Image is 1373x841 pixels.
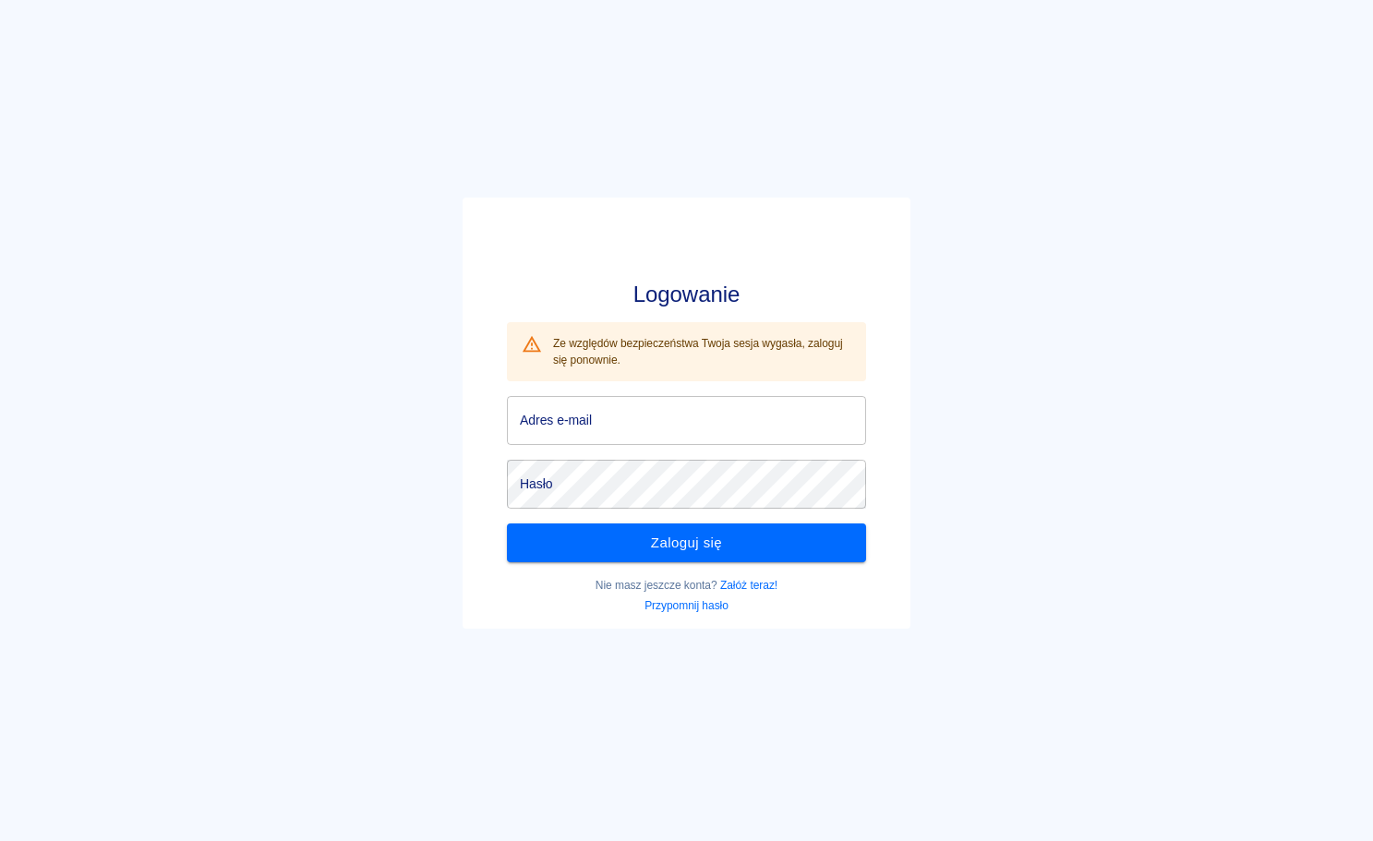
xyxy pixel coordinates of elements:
button: Zaloguj się [507,523,866,562]
div: Ze względów bezpieczeństwa Twoja sesja wygasła, zaloguj się ponownie. [553,328,851,376]
img: Renthelp logo [621,227,751,261]
a: Załóż teraz! [720,579,777,592]
a: Przypomnij hasło [644,599,729,612]
h3: Logowanie [507,282,866,307]
p: Nie masz jeszcze konta? [507,577,866,594]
